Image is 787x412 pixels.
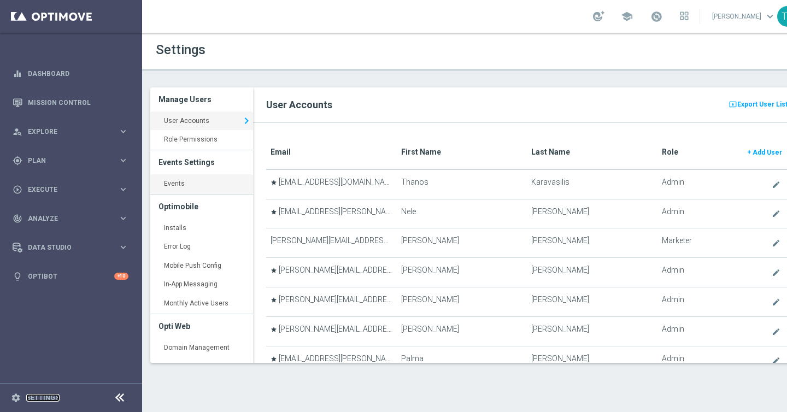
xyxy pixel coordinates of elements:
a: In-App Messaging [150,275,253,295]
td: [PERSON_NAME] [527,228,657,258]
a: Settings [26,395,60,401]
a: Error Log [150,237,253,257]
td: [PERSON_NAME] [397,228,527,258]
div: Execute [13,185,118,195]
td: Thanos [397,169,527,199]
span: Admin [662,266,684,275]
span: Analyze [28,215,118,222]
td: [PERSON_NAME] [527,287,657,316]
span: Admin [662,178,684,187]
div: Mission Control [13,88,128,117]
span: Admin [662,295,684,304]
td: [PERSON_NAME] [397,287,527,316]
span: Add User [753,149,782,156]
a: Events [150,174,253,194]
div: Dashboard [13,59,128,88]
td: [PERSON_NAME][EMAIL_ADDRESS][PERSON_NAME][DOMAIN_NAME] [266,287,396,316]
i: create [772,180,780,189]
translate: Role [662,148,678,156]
i: star [271,267,277,274]
td: [EMAIL_ADDRESS][PERSON_NAME][DOMAIN_NAME] [266,199,396,228]
h3: Manage Users [158,87,245,111]
td: [PERSON_NAME] [397,316,527,346]
i: keyboard_arrow_right [118,155,128,166]
div: Explore [13,127,118,137]
div: Analyze [13,214,118,223]
translate: Last Name [531,148,570,156]
i: create [772,239,780,248]
td: [EMAIL_ADDRESS][DOMAIN_NAME] [266,169,396,199]
i: equalizer [13,69,22,79]
div: +10 [114,273,128,280]
i: star [271,356,277,362]
h1: Settings [156,42,467,58]
button: lightbulb Optibot +10 [12,272,129,281]
i: create [772,356,780,365]
span: school [621,10,633,22]
i: star [271,297,277,303]
i: present_to_all [729,99,737,110]
td: [PERSON_NAME] [527,316,657,346]
span: Admin [662,325,684,334]
a: Domain Management [150,338,253,358]
div: Plan [13,156,118,166]
i: keyboard_arrow_right [118,213,128,223]
td: [EMAIL_ADDRESS][PERSON_NAME][DOMAIN_NAME] [266,346,396,375]
a: Web Inbox [150,357,253,376]
i: lightbulb [13,272,22,281]
h3: Events Settings [158,150,245,174]
a: [PERSON_NAME]keyboard_arrow_down [711,8,777,25]
i: person_search [13,127,22,137]
button: Mission Control [12,98,129,107]
i: gps_fixed [13,156,22,166]
i: star [271,209,277,215]
i: keyboard_arrow_right [118,184,128,195]
button: equalizer Dashboard [12,69,129,78]
button: Data Studio keyboard_arrow_right [12,243,129,252]
i: track_changes [13,214,22,223]
i: keyboard_arrow_right [118,242,128,252]
a: Optibot [28,262,114,291]
span: Admin [662,207,684,216]
span: Explore [28,128,118,135]
a: Role Permissions [150,130,253,150]
translate: First Name [401,148,441,156]
span: Admin [662,354,684,363]
td: [PERSON_NAME] [397,258,527,287]
span: keyboard_arrow_down [764,10,776,22]
h3: Opti Web [158,314,245,338]
h3: Optimobile [158,195,245,219]
i: play_circle_outline [13,185,22,195]
td: [PERSON_NAME][EMAIL_ADDRESS][PERSON_NAME][DOMAIN_NAME] [266,316,396,346]
i: create [772,327,780,336]
a: Mission Control [28,88,128,117]
translate: Email [271,148,291,156]
td: [PERSON_NAME] [527,346,657,375]
i: create [772,268,780,277]
div: Data Studio [13,243,118,252]
span: Plan [28,157,118,164]
td: [PERSON_NAME][EMAIL_ADDRESS][PERSON_NAME][DOMAIN_NAME] [266,228,396,258]
td: [PERSON_NAME][EMAIL_ADDRESS][DOMAIN_NAME] [266,258,396,287]
div: Optibot [13,262,128,291]
span: + [747,149,751,156]
i: star [271,179,277,186]
button: track_changes Analyze keyboard_arrow_right [12,214,129,223]
button: play_circle_outline Execute keyboard_arrow_right [12,185,129,194]
i: create [772,298,780,307]
a: Dashboard [28,59,128,88]
td: Karavasilis [527,169,657,199]
a: Monthly Active Users [150,294,253,314]
span: Data Studio [28,244,118,251]
span: Execute [28,186,118,193]
i: create [772,209,780,218]
span: Marketer [662,236,692,245]
button: person_search Explore keyboard_arrow_right [12,127,129,136]
i: keyboard_arrow_right [240,113,253,129]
